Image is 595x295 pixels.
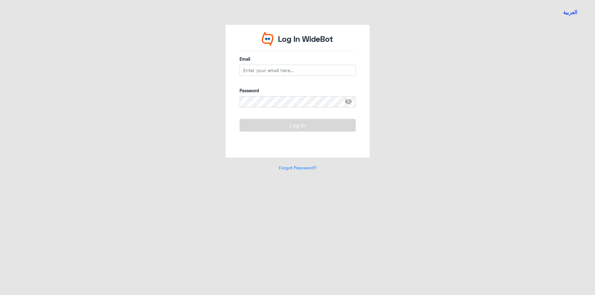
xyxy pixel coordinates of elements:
[262,32,274,46] img: Widebot Logo
[240,65,356,76] input: Enter your email here...
[279,165,316,170] a: Forgot Password?
[240,119,356,131] button: Log In
[559,5,581,20] a: Switch language
[240,87,356,94] label: Password
[240,56,356,62] label: Email
[563,9,577,16] button: العربية
[345,96,356,107] span: visibility_off
[278,33,333,45] p: Log In WideBot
